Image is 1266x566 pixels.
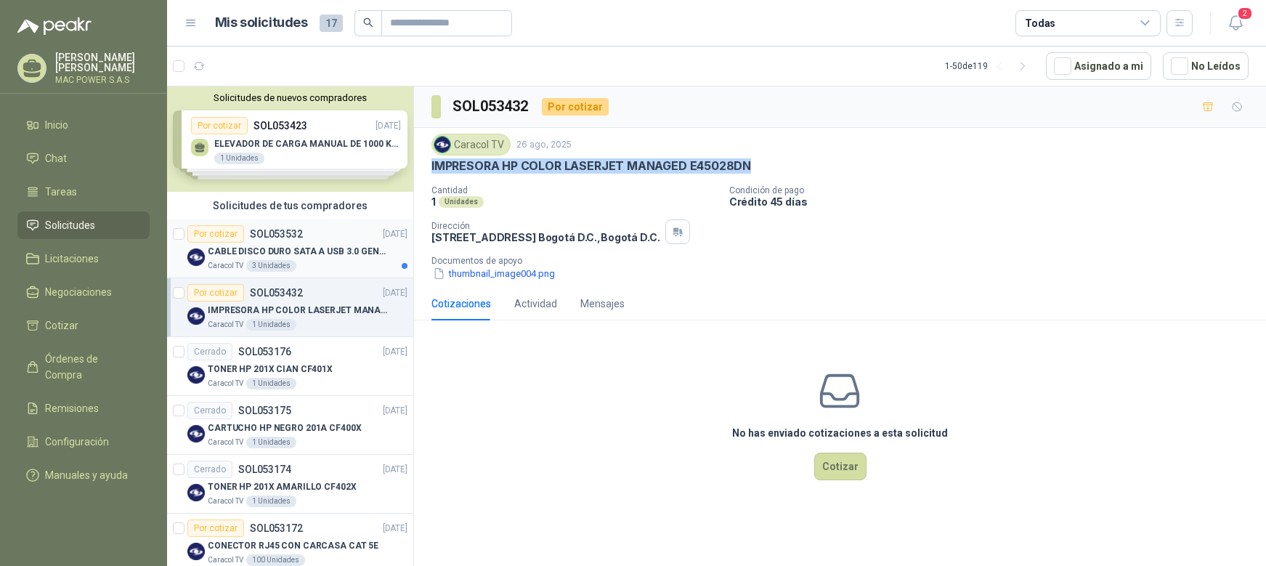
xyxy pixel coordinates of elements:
[208,421,362,435] p: CARTUCHO HP NEGRO 201A CF400X
[1237,7,1253,20] span: 2
[732,425,948,441] h3: No has enviado cotizaciones a esta solicitud
[45,351,136,383] span: Órdenes de Compra
[45,434,109,450] span: Configuración
[246,496,296,507] div: 1 Unidades
[453,95,530,118] h3: SOL053432
[246,319,296,331] div: 1 Unidades
[250,288,303,298] p: SOL053432
[208,539,378,553] p: CONECTOR RJ45 CON CARCASA CAT 5E
[45,150,67,166] span: Chat
[729,195,1260,208] p: Crédito 45 días
[17,461,150,489] a: Manuales y ayuda
[246,554,305,566] div: 100 Unidades
[187,248,205,266] img: Company Logo
[167,455,413,514] a: CerradoSOL053174[DATE] Company LogoTONER HP 201X AMARILLO CF402XCaracol TV1 Unidades
[208,245,389,259] p: CABLE DISCO DURO SATA A USB 3.0 GENERICO
[439,196,484,208] div: Unidades
[1025,15,1055,31] div: Todas
[208,480,357,494] p: TONER HP 201X AMARILLO CF402X
[17,178,150,206] a: Tareas
[246,260,296,272] div: 3 Unidades
[246,437,296,448] div: 1 Unidades
[431,256,1260,266] p: Documentos de apoyo
[187,484,205,501] img: Company Logo
[514,296,557,312] div: Actividad
[431,185,718,195] p: Cantidad
[431,195,436,208] p: 1
[167,278,413,337] a: Por cotizarSOL053432[DATE] Company LogoIMPRESORA HP COLOR LASERJET MANAGED E45028DNCaracol TV1 Un...
[238,464,291,474] p: SOL053174
[45,318,78,333] span: Cotizar
[167,86,413,192] div: Solicitudes de nuevos compradoresPor cotizarSOL053423[DATE] ELEVADOR DE CARGA MANUAL DE 1000 KLS1...
[167,396,413,455] a: CerradoSOL053175[DATE] Company LogoCARTUCHO HP NEGRO 201A CF400XCaracol TV1 Unidades
[814,453,867,480] button: Cotizar
[383,522,407,535] p: [DATE]
[1222,10,1249,36] button: 2
[434,137,450,153] img: Company Logo
[208,496,243,507] p: Caracol TV
[250,229,303,239] p: SOL053532
[431,221,660,231] p: Dirección
[208,363,333,376] p: TONER HP 201X CIAN CF401X
[250,523,303,533] p: SOL053172
[431,134,511,155] div: Caracol TV
[187,543,205,560] img: Company Logo
[187,425,205,442] img: Company Logo
[17,395,150,422] a: Remisiones
[17,245,150,272] a: Licitaciones
[45,184,77,200] span: Tareas
[542,98,609,116] div: Por cotizar
[238,347,291,357] p: SOL053176
[187,402,232,419] div: Cerrado
[580,296,625,312] div: Mensajes
[17,345,150,389] a: Órdenes de Compra
[208,378,243,389] p: Caracol TV
[17,428,150,456] a: Configuración
[383,286,407,300] p: [DATE]
[729,185,1260,195] p: Condición de pago
[431,158,751,174] p: IMPRESORA HP COLOR LASERJET MANAGED E45028DN
[45,117,68,133] span: Inicio
[17,145,150,172] a: Chat
[1163,52,1249,80] button: No Leídos
[1046,52,1151,80] button: Asignado a mi
[945,54,1034,78] div: 1 - 50 de 119
[17,278,150,306] a: Negociaciones
[431,266,556,281] button: thumbnail_image004.png
[55,52,150,73] p: [PERSON_NAME] [PERSON_NAME]
[208,437,243,448] p: Caracol TV
[17,17,92,35] img: Logo peakr
[238,405,291,416] p: SOL053175
[167,337,413,396] a: CerradoSOL053176[DATE] Company LogoTONER HP 201X CIAN CF401XCaracol TV1 Unidades
[45,217,95,233] span: Solicitudes
[187,284,244,302] div: Por cotizar
[320,15,343,32] span: 17
[431,296,491,312] div: Cotizaciones
[167,192,413,219] div: Solicitudes de tus compradores
[363,17,373,28] span: search
[17,211,150,239] a: Solicitudes
[208,260,243,272] p: Caracol TV
[17,111,150,139] a: Inicio
[173,92,407,103] button: Solicitudes de nuevos compradores
[383,227,407,241] p: [DATE]
[516,138,572,152] p: 26 ago, 2025
[167,219,413,278] a: Por cotizarSOL053532[DATE] Company LogoCABLE DISCO DURO SATA A USB 3.0 GENERICOCaracol TV3 Unidades
[17,312,150,339] a: Cotizar
[208,554,243,566] p: Caracol TV
[187,461,232,478] div: Cerrado
[208,319,243,331] p: Caracol TV
[383,345,407,359] p: [DATE]
[208,304,389,318] p: IMPRESORA HP COLOR LASERJET MANAGED E45028DN
[187,225,244,243] div: Por cotizar
[383,404,407,418] p: [DATE]
[246,378,296,389] div: 1 Unidades
[55,76,150,84] p: MAC POWER S.A.S
[45,400,99,416] span: Remisiones
[215,12,308,33] h1: Mis solicitudes
[45,251,99,267] span: Licitaciones
[187,366,205,384] img: Company Logo
[431,231,660,243] p: [STREET_ADDRESS] Bogotá D.C. , Bogotá D.C.
[45,284,112,300] span: Negociaciones
[187,519,244,537] div: Por cotizar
